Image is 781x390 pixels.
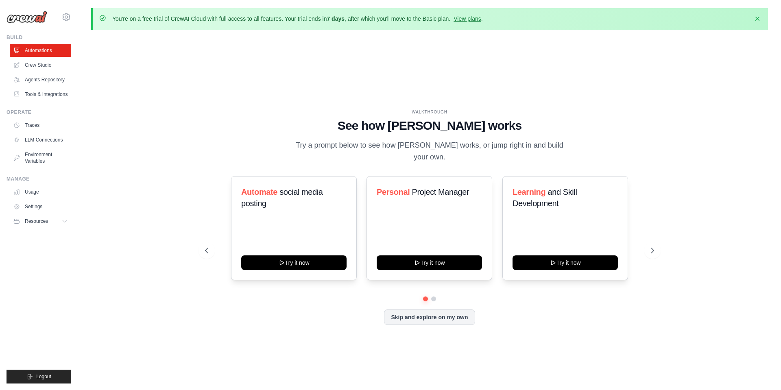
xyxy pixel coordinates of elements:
[241,255,347,270] button: Try it now
[10,185,71,198] a: Usage
[10,215,71,228] button: Resources
[205,109,654,115] div: WALKTHROUGH
[25,218,48,224] span: Resources
[7,109,71,115] div: Operate
[10,148,71,168] a: Environment Variables
[7,11,47,23] img: Logo
[205,118,654,133] h1: See how [PERSON_NAME] works
[412,187,469,196] span: Project Manager
[241,187,277,196] span: Automate
[454,15,481,22] a: View plans
[10,200,71,213] a: Settings
[513,255,618,270] button: Try it now
[293,139,566,163] p: Try a prompt below to see how [PERSON_NAME] works, or jump right in and build your own.
[7,34,71,41] div: Build
[513,187,577,208] span: and Skill Development
[7,176,71,182] div: Manage
[10,119,71,132] a: Traces
[10,73,71,86] a: Agents Repository
[10,59,71,72] a: Crew Studio
[10,44,71,57] a: Automations
[7,370,71,383] button: Logout
[112,15,483,23] p: You're on a free trial of CrewAI Cloud with full access to all features. Your trial ends in , aft...
[36,373,51,380] span: Logout
[377,187,410,196] span: Personal
[241,187,323,208] span: social media posting
[377,255,482,270] button: Try it now
[10,133,71,146] a: LLM Connections
[384,309,475,325] button: Skip and explore on my own
[513,187,545,196] span: Learning
[327,15,345,22] strong: 7 days
[10,88,71,101] a: Tools & Integrations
